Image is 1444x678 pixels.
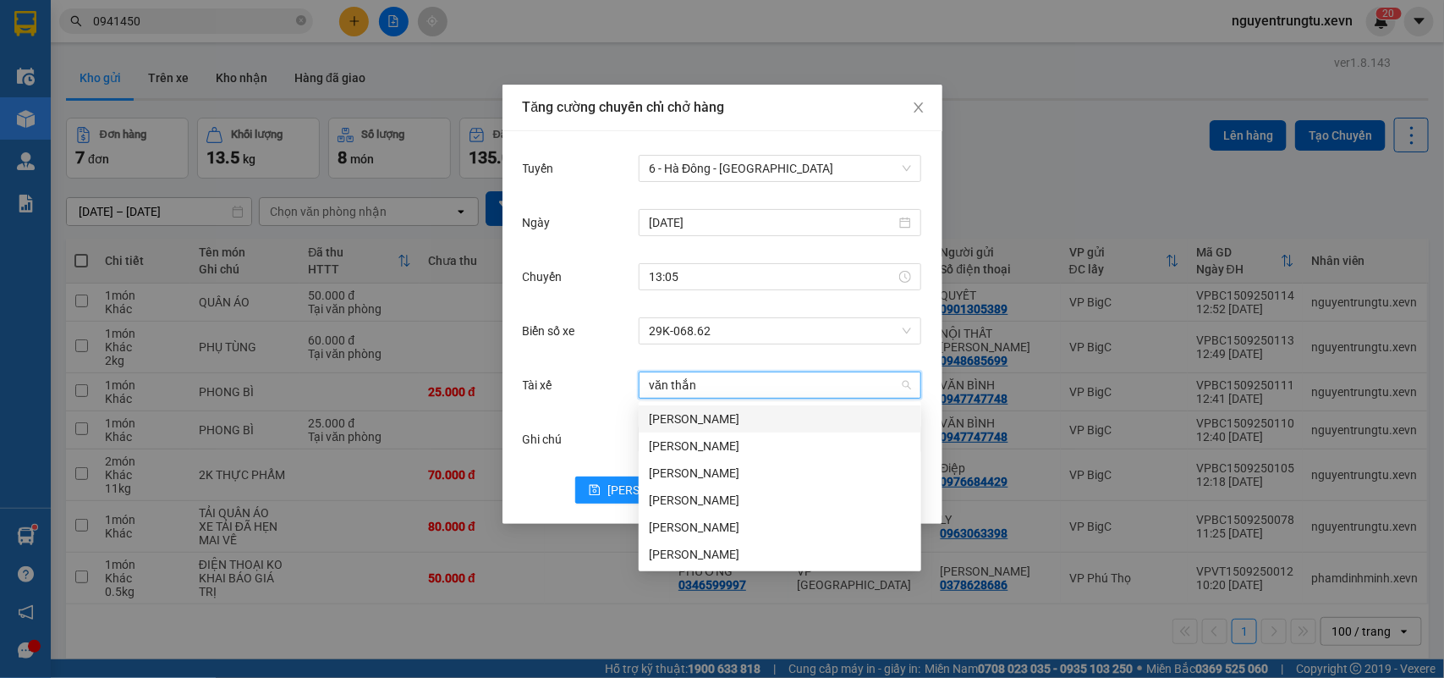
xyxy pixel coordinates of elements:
label: Tài xế [523,378,561,392]
div: [PERSON_NAME] [649,464,911,482]
label: Ngày [523,216,559,229]
span: 6 - Hà Đông - Yên Bái [649,156,911,181]
span: 29K-068.62 [649,318,911,344]
div: [PERSON_NAME] [649,545,911,564]
div: Tăng cường chuyến chỉ chở hàng [523,98,922,117]
div: Trần Văn Thanh B [639,487,921,514]
div: [PERSON_NAME] [649,437,911,455]
input: Chuyến [649,267,896,286]
button: Close [895,85,942,132]
label: Biển số xe [523,324,584,338]
div: Phan Văn Thành [639,514,921,541]
span: [PERSON_NAME] [607,481,698,499]
div: Phạm Văn Thắng [639,460,921,487]
span: close [912,101,925,114]
div: Lê Văn Thắng [639,405,921,433]
label: Tuyến [523,162,563,175]
div: [PERSON_NAME] [649,491,911,510]
input: Tài xế [649,372,899,398]
div: Trần Văn Thanh [639,433,921,460]
div: [PERSON_NAME] [649,410,911,428]
input: Ngày [649,213,896,232]
div: Lý Văn Thành [639,541,921,568]
label: Ghi chú [523,433,571,446]
span: save [589,484,601,498]
div: [PERSON_NAME] [649,518,911,537]
label: Chuyến [523,270,571,284]
button: save[PERSON_NAME] [575,477,711,504]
